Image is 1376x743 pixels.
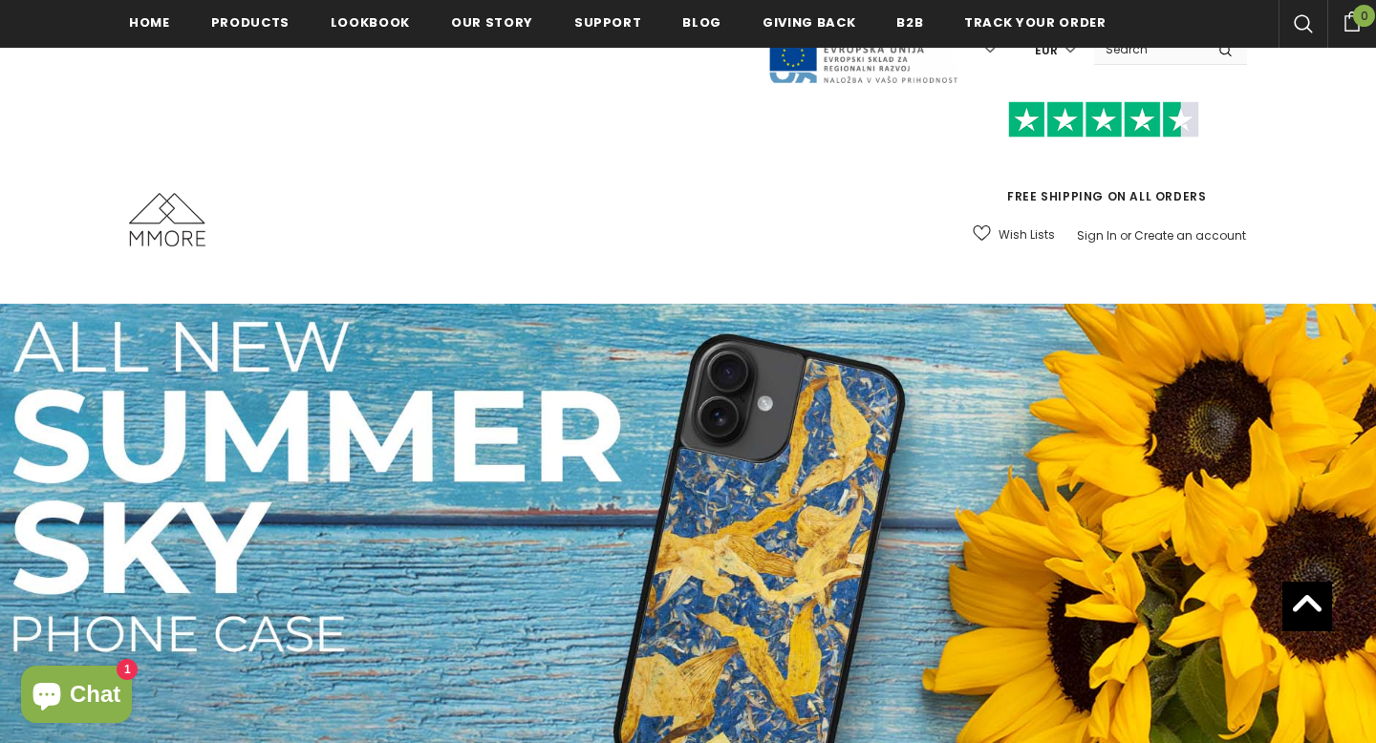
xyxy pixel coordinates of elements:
[129,193,205,246] img: MMORE Cases
[682,13,721,32] span: Blog
[129,13,170,32] span: Home
[211,13,290,32] span: Products
[964,13,1106,32] span: Track your order
[973,218,1055,251] a: Wish Lists
[1134,227,1246,244] a: Create an account
[767,41,958,57] a: Javni Razpis
[960,138,1247,187] iframe: Customer reviews powered by Trustpilot
[15,666,138,728] inbox-online-store-chat: Shopify online store chat
[896,13,923,32] span: B2B
[999,225,1055,244] span: Wish Lists
[1094,35,1204,63] input: Search Site
[1077,227,1117,244] a: Sign In
[1035,41,1058,60] span: EUR
[767,15,958,85] img: Javni Razpis
[1120,227,1131,244] span: or
[331,13,410,32] span: Lookbook
[763,13,855,32] span: Giving back
[1008,101,1199,138] img: Trust Pilot Stars
[1327,9,1376,32] a: 0
[574,13,642,32] span: support
[1353,5,1375,27] span: 0
[960,110,1247,204] span: FREE SHIPPING ON ALL ORDERS
[451,13,533,32] span: Our Story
